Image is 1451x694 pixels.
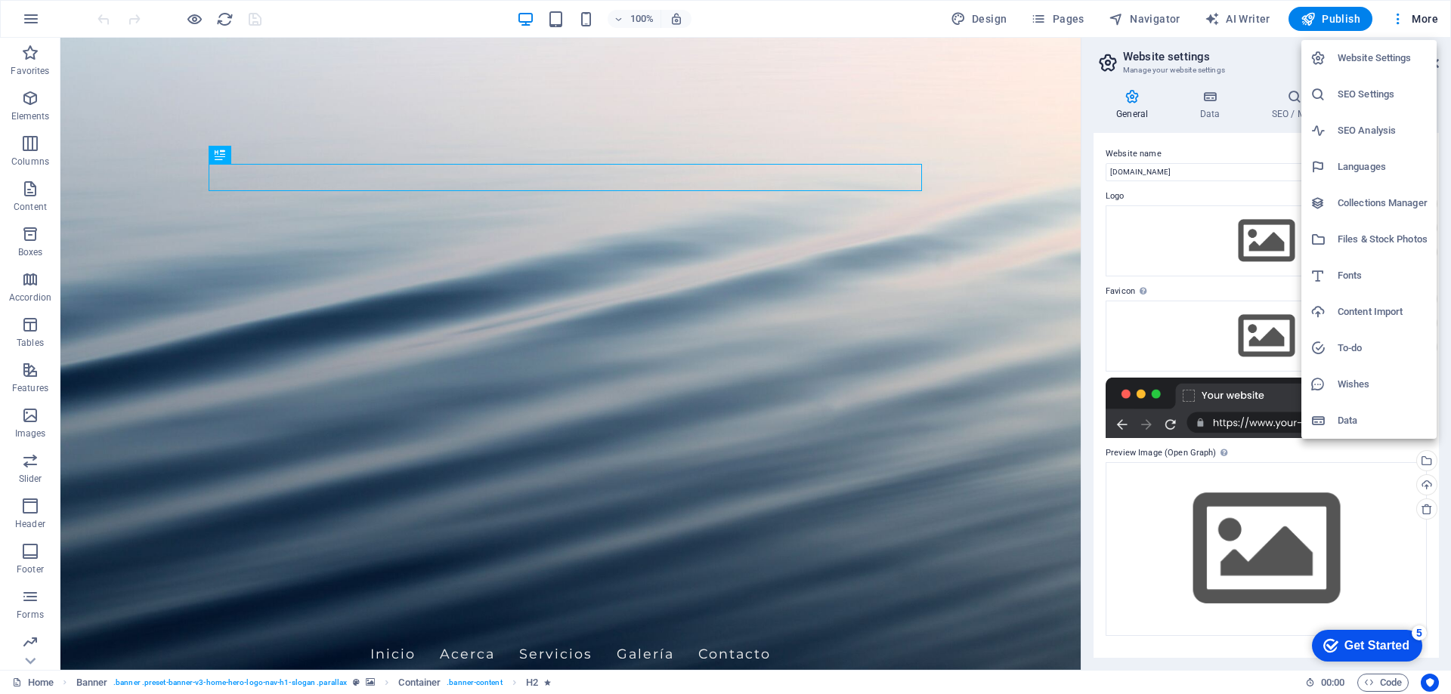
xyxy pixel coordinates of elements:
h6: SEO Settings [1338,85,1428,103]
h6: Collections Manager [1338,194,1428,212]
h6: Website Settings [1338,49,1428,67]
div: Get Started 5 items remaining, 0% complete [12,8,122,39]
h6: Files & Stock Photos [1338,230,1428,248]
h6: Content Import [1338,303,1428,321]
h6: Languages [1338,158,1428,176]
h6: Wishes [1338,375,1428,393]
div: Get Started [45,17,110,30]
div: 5 [112,3,127,18]
h6: SEO Analysis [1338,122,1428,140]
h6: Data [1338,412,1428,430]
h6: Fonts [1338,267,1428,285]
h6: To-do [1338,339,1428,357]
